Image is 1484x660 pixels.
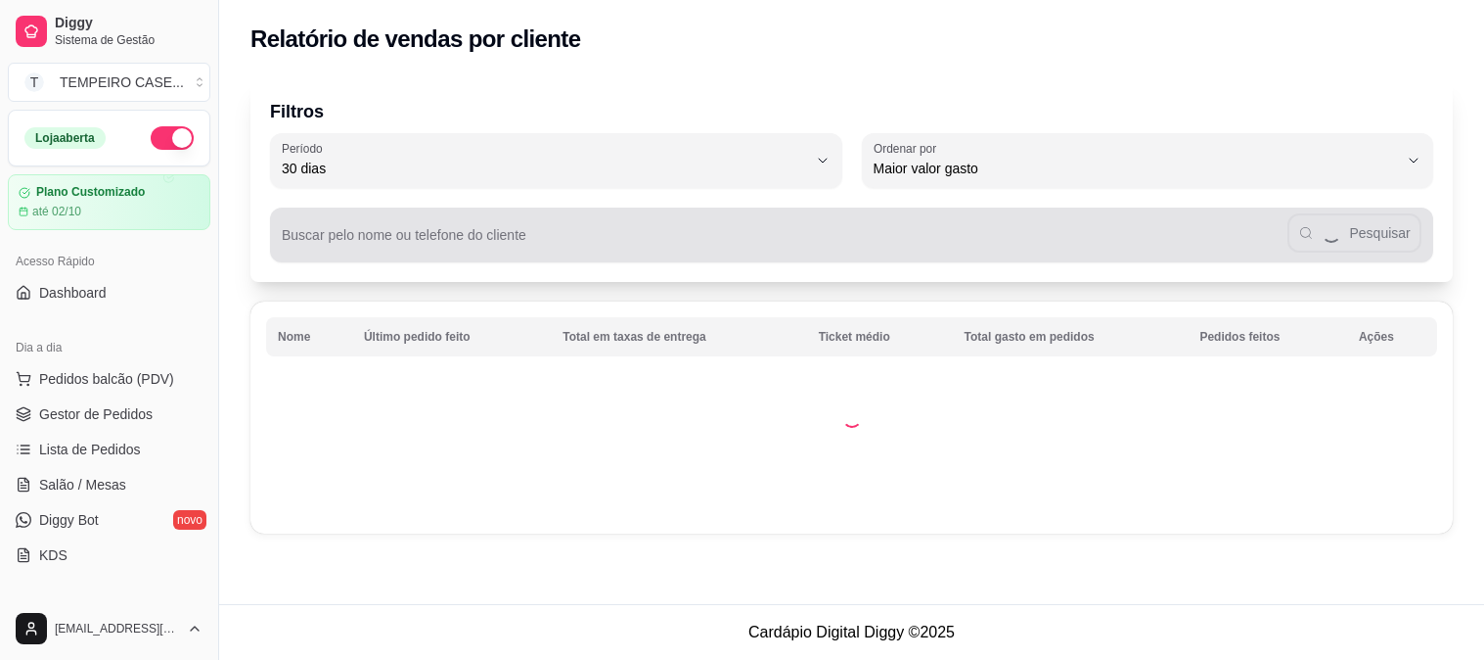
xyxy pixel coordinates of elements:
[32,204,81,219] article: até 02/10
[60,72,184,92] div: TEMPEIRO CASE ...
[282,159,807,178] span: 30 dias
[39,475,126,495] span: Salão / Mesas
[8,8,210,55] a: DiggySistema de Gestão
[282,233,1287,253] input: Buscar pelo nome ou telefone do cliente
[55,15,202,32] span: Diggy
[219,604,1484,660] footer: Cardápio Digital Diggy © 2025
[8,277,210,308] a: Dashboard
[39,440,141,459] span: Lista de Pedidos
[8,540,210,571] a: KDS
[8,434,210,465] a: Lista de Pedidos
[270,98,1433,125] p: Filtros
[24,72,44,92] span: T
[8,605,210,652] button: [EMAIL_ADDRESS][DOMAIN_NAME]
[39,283,107,303] span: Dashboard
[8,504,210,536] a: Diggy Botnovo
[270,133,842,188] button: Período30 dias
[24,127,106,149] div: Loja aberta
[8,399,210,430] a: Gestor de Pedidos
[39,545,67,565] span: KDS
[874,140,943,157] label: Ordenar por
[8,363,210,395] button: Pedidos balcão (PDV)
[874,159,1399,178] span: Maior valor gasto
[842,408,862,428] div: Loading
[250,24,581,55] h2: Relatório de vendas por cliente
[55,32,202,48] span: Sistema de Gestão
[151,126,194,150] button: Alterar Status
[36,185,145,200] article: Plano Customizado
[8,174,210,230] a: Plano Customizadoaté 02/10
[55,621,179,636] span: [EMAIL_ADDRESS][DOMAIN_NAME]
[8,246,210,277] div: Acesso Rápido
[8,63,210,102] button: Select a team
[8,332,210,363] div: Dia a dia
[8,469,210,500] a: Salão / Mesas
[39,404,153,424] span: Gestor de Pedidos
[39,369,174,389] span: Pedidos balcão (PDV)
[39,510,99,530] span: Diggy Bot
[8,594,210,626] div: Catálogo
[862,133,1434,188] button: Ordenar porMaior valor gasto
[282,140,329,157] label: Período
